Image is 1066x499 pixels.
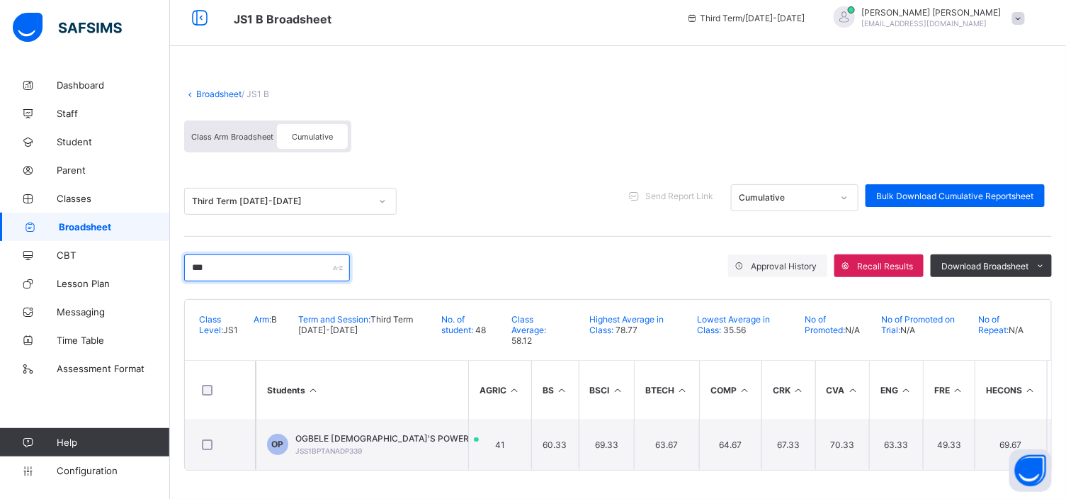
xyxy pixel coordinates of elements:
[613,325,637,335] span: 78.77
[739,385,751,396] i: Sort in Ascending Order
[1024,385,1036,396] i: Sort in Ascending Order
[191,132,273,142] span: Class Arm Broadsheet
[1009,325,1024,335] span: N/A
[223,325,238,335] span: JS1
[474,325,487,335] span: 48
[57,278,170,289] span: Lesson Plan
[869,419,923,470] td: 63.33
[862,19,987,28] span: [EMAIL_ADDRESS][DOMAIN_NAME]
[57,136,170,147] span: Student
[234,12,331,26] span: Class Arm Broadsheet
[722,325,747,335] span: 35.56
[699,361,761,419] th: COMP
[900,385,912,396] i: Sort in Ascending Order
[975,361,1047,419] th: HECONS
[199,314,223,335] span: Class Level:
[295,447,362,455] span: JSS1BPTANADP339
[923,419,975,470] td: 49.33
[511,314,546,335] span: Class Average:
[698,314,771,335] span: Lowest Average in Class:
[196,89,242,99] a: Broadsheet
[699,419,761,470] td: 64.67
[751,261,817,271] span: Approval History
[298,314,370,325] span: Term and Session:
[468,361,531,419] th: AGRIC
[900,325,915,335] span: N/A
[923,361,975,419] th: FRE
[57,335,170,346] span: Time Table
[556,385,568,396] i: Sort in Ascending Order
[468,419,531,470] td: 41
[761,361,815,419] th: CRK
[57,363,170,374] span: Assessment Format
[242,89,269,99] span: / JS1 B
[192,196,370,207] div: Third Term [DATE]-[DATE]
[57,250,170,261] span: CBT
[975,419,1047,470] td: 69.67
[254,314,271,325] span: Arm:
[876,191,1034,201] span: Bulk Download Cumulative Reportsheet
[57,193,170,204] span: Classes
[292,132,333,142] span: Cumulative
[271,314,277,325] span: B
[57,465,169,476] span: Configuration
[511,335,532,346] span: 58.12
[634,361,699,419] th: BTECH
[272,439,284,449] span: OP
[256,361,468,419] th: Students
[13,13,122,43] img: safsims
[845,325,860,335] span: N/A
[857,261,913,271] span: Recall Results
[509,385,521,396] i: Sort in Ascending Order
[612,385,624,396] i: Sort in Ascending Order
[761,419,815,470] td: 67.33
[793,385,805,396] i: Sort in Ascending Order
[979,314,1009,335] span: No of Repeat:
[579,361,635,419] th: BSCI
[442,314,474,335] span: No. of student:
[589,314,664,335] span: Highest Average in Class:
[739,193,832,203] div: Cumulative
[298,314,413,335] span: Third Term [DATE]-[DATE]
[862,7,1002,18] span: [PERSON_NAME] [PERSON_NAME]
[57,306,170,318] span: Messaging
[676,385,688,396] i: Sort in Ascending Order
[805,314,845,335] span: No of Promoted:
[531,361,579,419] th: BS
[634,419,699,470] td: 63.67
[941,261,1029,271] span: Download Broadsheet
[881,314,955,335] span: No of Promoted on Trial:
[815,361,870,419] th: CVA
[295,433,492,444] span: OGBELE [DEMOGRAPHIC_DATA]'S POWER
[847,385,859,396] i: Sort in Ascending Order
[57,108,170,119] span: Staff
[307,385,319,396] i: Sort Ascending
[57,79,170,91] span: Dashboard
[57,437,169,448] span: Help
[1009,449,1052,492] button: Open asap
[869,361,923,419] th: ENG
[815,419,870,470] td: 70.33
[59,221,170,232] span: Broadsheet
[579,419,635,470] td: 69.33
[645,191,713,201] span: Send Report Link
[952,385,964,396] i: Sort in Ascending Order
[686,13,805,23] span: session/term information
[820,6,1032,30] div: FrancisVICTOR
[57,164,170,176] span: Parent
[531,419,579,470] td: 60.33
